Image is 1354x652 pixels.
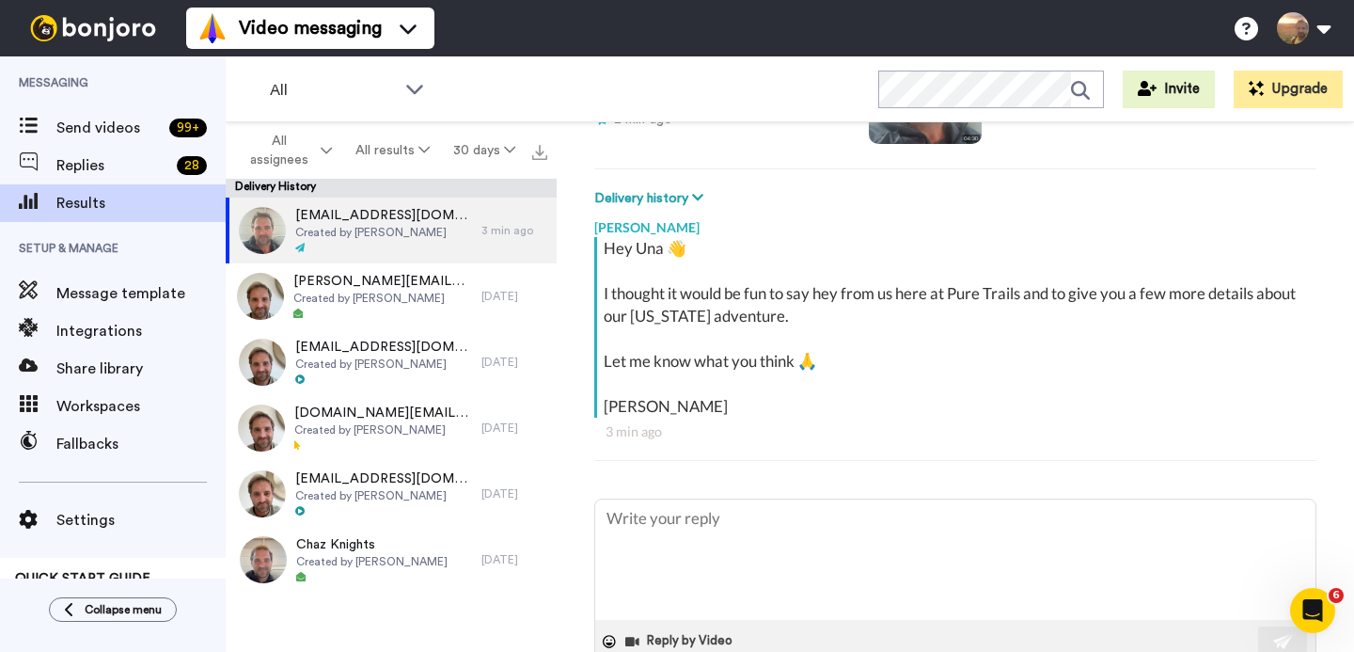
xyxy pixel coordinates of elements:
[1234,71,1343,108] button: Upgrade
[56,192,226,215] span: Results
[56,117,162,139] span: Send videos
[532,145,547,160] img: export.svg
[295,206,472,225] span: [EMAIL_ADDRESS][DOMAIN_NAME]
[226,527,557,593] a: Chaz KnightsCreated by [PERSON_NAME][DATE]
[240,536,287,583] img: 70ceed2e-610a-4ed0-9331-7c5647d163e9-thumb.jpg
[56,320,226,342] span: Integrations
[295,357,472,372] span: Created by [PERSON_NAME]
[85,602,162,617] span: Collapse menu
[270,79,396,102] span: All
[481,355,547,370] div: [DATE]
[15,572,150,585] span: QUICK START GUIDE
[49,597,177,622] button: Collapse menu
[1329,588,1344,603] span: 6
[226,329,557,395] a: [EMAIL_ADDRESS][DOMAIN_NAME]Created by [PERSON_NAME][DATE]
[1123,71,1215,108] button: Invite
[481,486,547,501] div: [DATE]
[294,422,472,437] span: Created by [PERSON_NAME]
[239,339,286,386] img: a233d161-6436-44c0-b900-6dc7731d3d0d-thumb.jpg
[293,291,472,306] span: Created by [PERSON_NAME]
[239,207,286,254] img: 338ca0fc-1a35-4e54-804a-c86be99519a6-thumb.jpg
[241,132,317,169] span: All assignees
[295,488,472,503] span: Created by [PERSON_NAME]
[1273,634,1294,649] img: send-white.svg
[226,395,557,461] a: [DOMAIN_NAME][EMAIL_ADDRESS][DOMAIN_NAME]Created by [PERSON_NAME][DATE]
[56,433,226,455] span: Fallbacks
[169,119,207,137] div: 99 +
[1290,588,1335,633] iframe: Intercom live chat
[296,554,448,569] span: Created by [PERSON_NAME]
[344,134,442,167] button: All results
[295,225,472,240] span: Created by [PERSON_NAME]
[594,209,1316,237] div: [PERSON_NAME]
[56,154,169,177] span: Replies
[238,405,285,452] img: a82c2fd7-42b6-4bc9-a23a-251e0b6a3870-thumb.jpg
[527,136,553,165] button: Export all results that match these filters now.
[481,223,547,238] div: 3 min ago
[294,404,472,422] span: [DOMAIN_NAME][EMAIL_ADDRESS][DOMAIN_NAME]
[481,552,547,567] div: [DATE]
[293,272,472,291] span: [PERSON_NAME][EMAIL_ADDRESS][PERSON_NAME][DOMAIN_NAME]
[56,509,226,532] span: Settings
[604,237,1312,418] div: Hey Una 👋 I thought it would be fun to say hey from us here at Pure Trails and to give you a few ...
[296,535,448,554] span: Chaz Knights
[177,156,207,175] div: 28
[226,461,557,527] a: [EMAIL_ADDRESS][DOMAIN_NAME]Created by [PERSON_NAME][DATE]
[56,395,226,418] span: Workspaces
[197,13,228,43] img: vm-color.svg
[226,263,557,329] a: [PERSON_NAME][EMAIL_ADDRESS][PERSON_NAME][DOMAIN_NAME]Created by [PERSON_NAME][DATE]
[56,358,226,380] span: Share library
[239,470,286,517] img: e1242ad2-62e5-4284-a7ce-f8d3a9ef62cf-thumb.jpg
[226,179,557,198] div: Delivery History
[441,134,527,167] button: 30 days
[226,198,557,263] a: [EMAIL_ADDRESS][DOMAIN_NAME]Created by [PERSON_NAME]3 min ago
[594,188,709,209] button: Delivery history
[23,15,164,41] img: bj-logo-header-white.svg
[229,124,344,177] button: All assignees
[295,338,472,357] span: [EMAIL_ADDRESS][DOMAIN_NAME]
[481,421,547,436] div: [DATE]
[295,469,472,488] span: [EMAIL_ADDRESS][DOMAIN_NAME]
[239,15,382,41] span: Video messaging
[56,282,226,305] span: Message template
[481,289,547,304] div: [DATE]
[237,273,284,320] img: 14367388-947e-41a6-94ad-56cfb62007a4-thumb.jpg
[606,422,1305,441] div: 3 min ago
